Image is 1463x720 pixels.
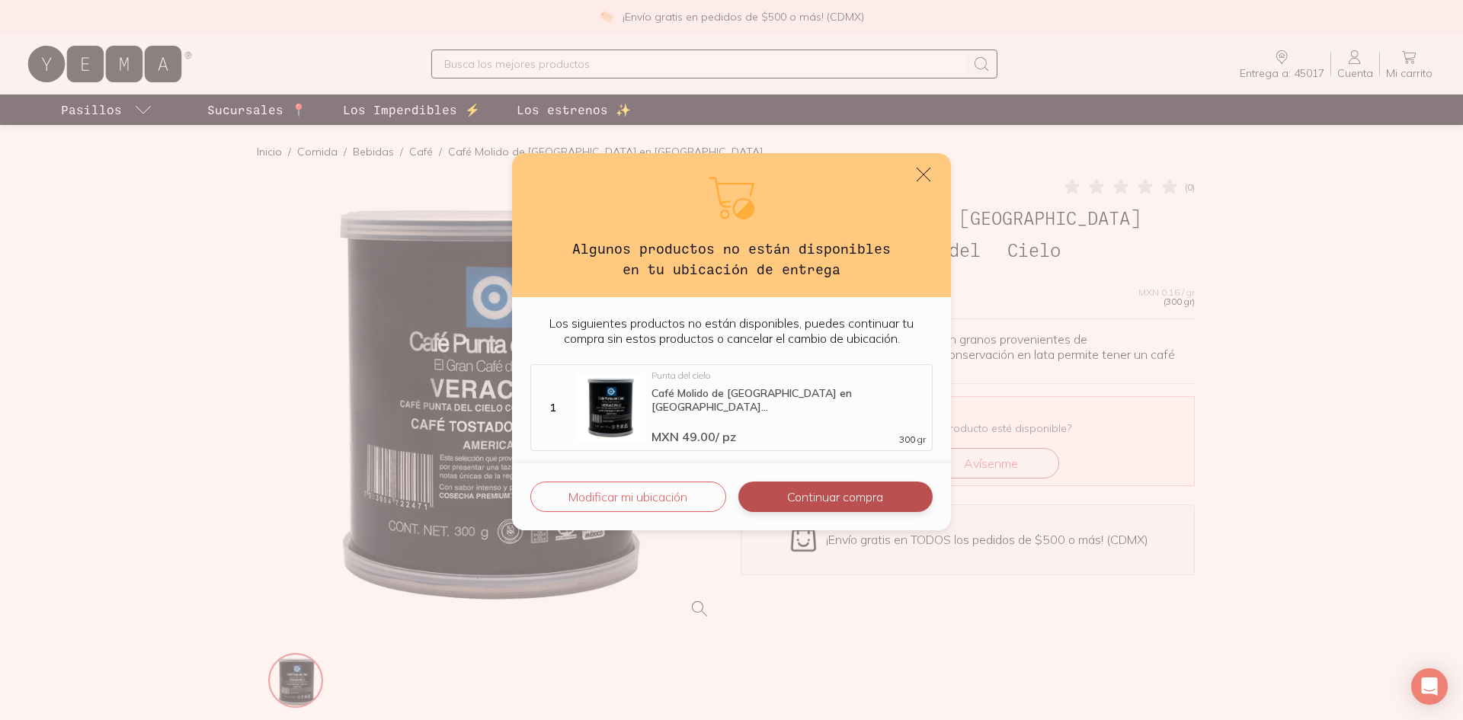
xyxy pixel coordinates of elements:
div: Café Molido de [GEOGRAPHIC_DATA] en [GEOGRAPHIC_DATA]... [651,386,926,414]
div: 1 [534,401,571,414]
h3: Algunos productos no están disponibles en tu ubicación de entrega [561,238,902,279]
span: MXN 49.00 / pz [651,429,736,444]
div: Open Intercom Messenger [1411,668,1448,705]
p: Los siguientes productos no están disponibles, puedes continuar tu compra sin estos productos o c... [530,315,933,346]
div: default [512,153,951,530]
span: 300 gr [899,435,926,444]
img: Café Molido de Veracruz en Lata Punta del Cielo [577,373,645,442]
div: Punta del cielo [651,371,926,380]
button: Continuar compra [738,482,933,512]
button: Modificar mi ubicación [530,482,726,512]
